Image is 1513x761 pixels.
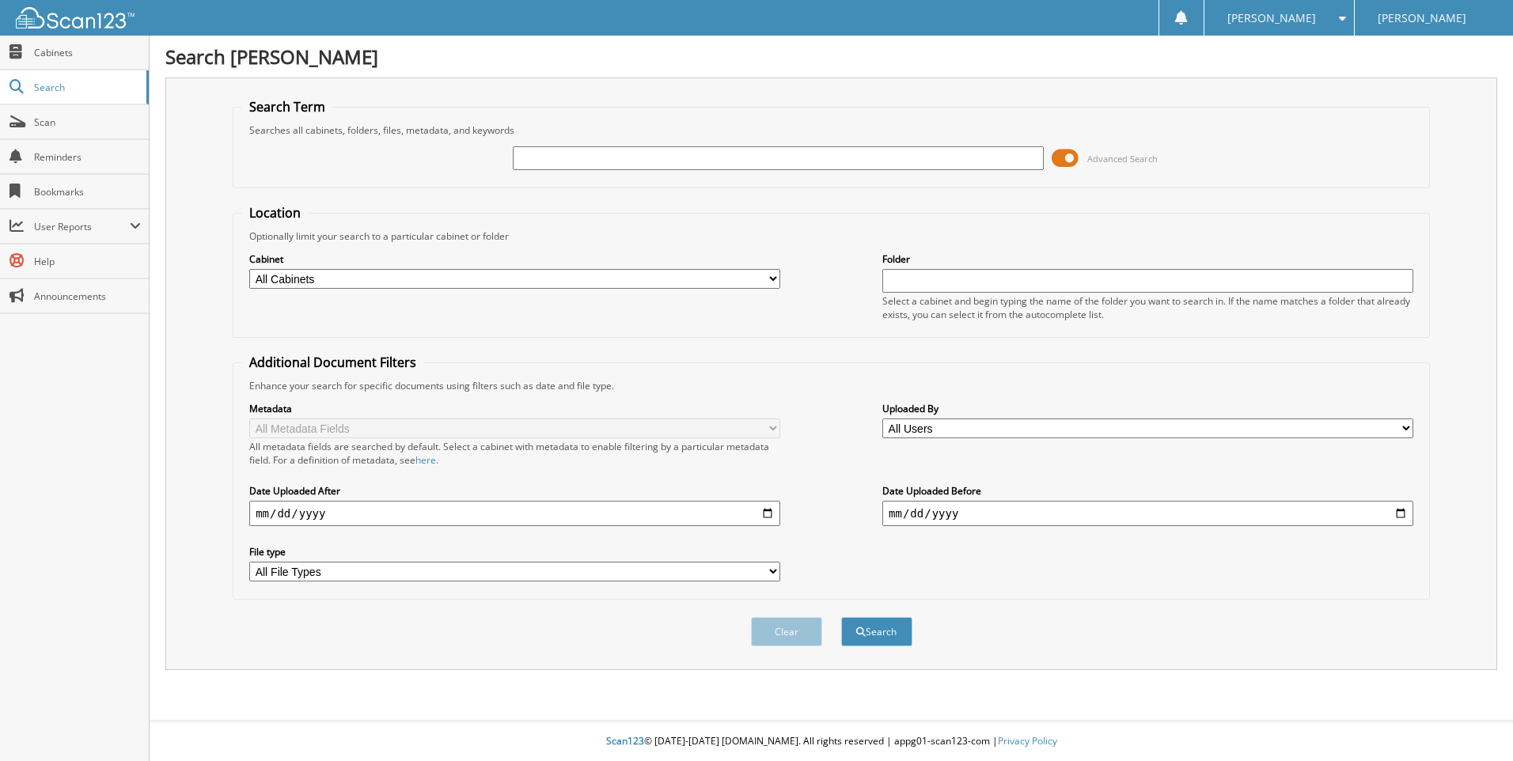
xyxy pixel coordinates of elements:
input: end [882,501,1413,526]
span: Scan123 [606,734,644,748]
label: Date Uploaded After [249,484,780,498]
span: User Reports [34,220,130,233]
span: Search [34,81,138,94]
span: [PERSON_NAME] [1378,13,1466,23]
span: Cabinets [34,46,141,59]
label: Folder [882,252,1413,266]
label: Cabinet [249,252,780,266]
div: Optionally limit your search to a particular cabinet or folder [241,229,1421,243]
iframe: Chat Widget [1434,685,1513,761]
button: Search [841,617,912,646]
span: Scan [34,115,141,129]
img: scan123-logo-white.svg [16,7,135,28]
span: Bookmarks [34,185,141,199]
a: Privacy Policy [998,734,1057,748]
legend: Additional Document Filters [241,354,424,371]
span: Help [34,255,141,268]
span: Advanced Search [1087,153,1158,165]
div: All metadata fields are searched by default. Select a cabinet with metadata to enable filtering b... [249,440,780,467]
span: Announcements [34,290,141,303]
span: [PERSON_NAME] [1227,13,1316,23]
button: Clear [751,617,822,646]
div: Enhance your search for specific documents using filters such as date and file type. [241,379,1421,392]
span: Reminders [34,150,141,164]
label: Date Uploaded Before [882,484,1413,498]
label: File type [249,545,780,558]
legend: Location [241,204,309,221]
div: Searches all cabinets, folders, files, metadata, and keywords [241,123,1421,137]
a: here [415,453,436,467]
label: Uploaded By [882,402,1413,415]
input: start [249,501,780,526]
legend: Search Term [241,98,333,115]
div: © [DATE]-[DATE] [DOMAIN_NAME]. All rights reserved | appg01-scan123-com | [150,722,1513,761]
h1: Search [PERSON_NAME] [165,44,1497,70]
div: Select a cabinet and begin typing the name of the folder you want to search in. If the name match... [882,294,1413,321]
label: Metadata [249,402,780,415]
